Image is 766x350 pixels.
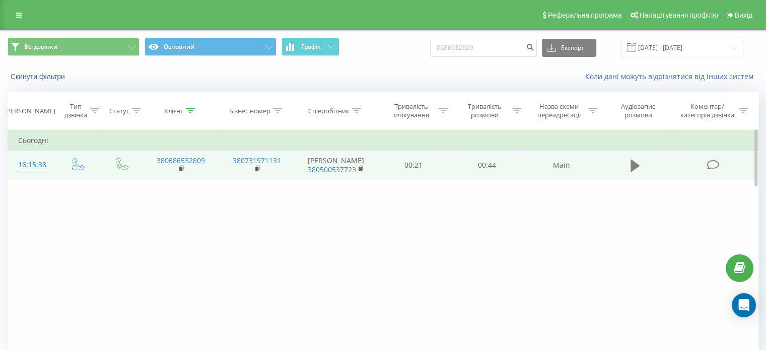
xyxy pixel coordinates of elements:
[430,39,537,57] input: Пошук за номером
[164,107,183,115] div: Клієнт
[732,293,756,317] div: Open Intercom Messenger
[735,11,752,19] span: Вихід
[377,151,450,180] td: 00:21
[308,165,356,174] a: 380500537723
[450,151,523,180] td: 00:44
[585,72,758,81] a: Коли дані можуть відрізнятися вiд інших систем
[282,38,339,56] button: Графік
[18,155,45,175] div: 16:15:38
[63,102,87,119] div: Тип дзвінка
[229,107,270,115] div: Бізнес номер
[609,102,668,119] div: Аудіозапис розмови
[386,102,437,119] div: Тривалість очікування
[542,39,596,57] button: Експорт
[459,102,510,119] div: Тривалість розмови
[677,102,736,119] div: Коментар/категорія дзвінка
[548,11,622,19] span: Реферальна програма
[301,43,321,50] span: Графік
[523,151,599,180] td: Main
[8,38,140,56] button: Всі дзвінки
[24,43,57,51] span: Всі дзвінки
[157,156,205,165] a: 380686532809
[5,107,55,115] div: [PERSON_NAME]
[8,72,70,81] button: Скинути фільтри
[533,102,586,119] div: Назва схеми переадресації
[639,11,718,19] span: Налаштування профілю
[295,151,377,180] td: [PERSON_NAME]
[145,38,276,56] button: Основний
[308,107,350,115] div: Співробітник
[8,130,758,151] td: Сьогодні
[109,107,129,115] div: Статус
[233,156,281,165] a: 380731971131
